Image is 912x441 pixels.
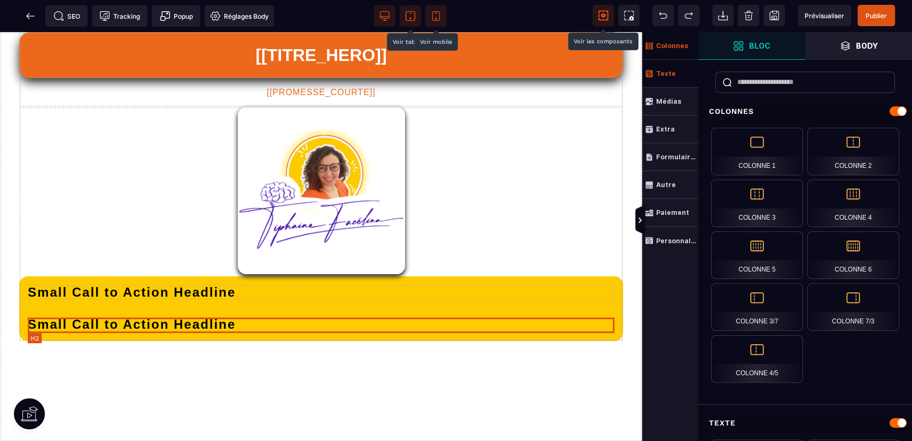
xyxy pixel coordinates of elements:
[642,32,698,60] span: Colonnes
[160,11,193,21] span: Popup
[656,153,696,161] strong: Formulaires
[805,12,844,20] span: Prévisualiser
[807,283,899,331] div: Colonne 7/3
[711,231,803,279] div: Colonne 5
[856,42,878,50] strong: Body
[866,12,887,20] span: Publier
[618,5,640,26] span: Capture d'écran
[92,5,147,27] span: Code de suivi
[712,5,734,26] span: Importer
[656,208,689,216] strong: Paiement
[656,125,675,133] strong: Extra
[400,5,421,27] span: Voir tablette
[807,128,899,175] div: Colonne 2
[807,231,899,279] div: Colonne 6
[152,5,200,27] span: Créer une alerte modale
[858,5,895,26] span: Enregistrer le contenu
[656,237,696,245] strong: Personnalisé
[28,285,614,300] h2: Small Call to Action Headline
[698,32,805,60] span: Ouvrir les blocs
[210,11,269,21] span: Réglages Body
[642,227,698,254] span: Personnalisé
[711,335,803,383] div: Colonne 4/5
[798,5,851,26] span: Aperçu
[425,5,447,27] span: Voir mobile
[698,205,709,237] span: Afficher les vues
[593,5,614,26] span: Voir les composants
[53,11,80,21] span: SEO
[656,97,681,105] strong: Médias
[642,143,698,171] span: Formulaires
[711,180,803,227] div: Colonne 3
[656,69,676,78] strong: Texte
[99,11,140,21] span: Tracking
[642,88,698,115] span: Médias
[711,128,803,175] div: Colonne 1
[642,115,698,143] span: Extra
[374,5,395,27] span: Voir bureau
[656,42,688,50] strong: Colonnes
[652,5,674,26] span: Défaire
[763,5,785,26] span: Enregistrer
[642,171,698,199] span: Autre
[28,253,614,268] h2: Small Call to Action Headline
[19,52,623,68] text: [[PROMESSE_COURTE]]
[678,5,699,26] span: Rétablir
[45,5,88,27] span: Métadata SEO
[698,413,912,433] div: Texte
[807,180,899,227] div: Colonne 4
[738,5,759,26] span: Nettoyage
[238,75,405,242] img: 7b524a0a7a4ad447c32cf00dd3327e1a_Design_sans_titre_(5).png
[20,5,41,27] span: Retour
[642,60,698,88] span: Texte
[805,32,912,60] span: Ouvrir les calques
[656,181,676,189] strong: Autre
[698,102,912,121] div: Colonnes
[749,42,770,50] strong: Bloc
[711,283,803,331] div: Colonne 3/7
[642,199,698,227] span: Paiement
[205,5,274,27] span: Favicon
